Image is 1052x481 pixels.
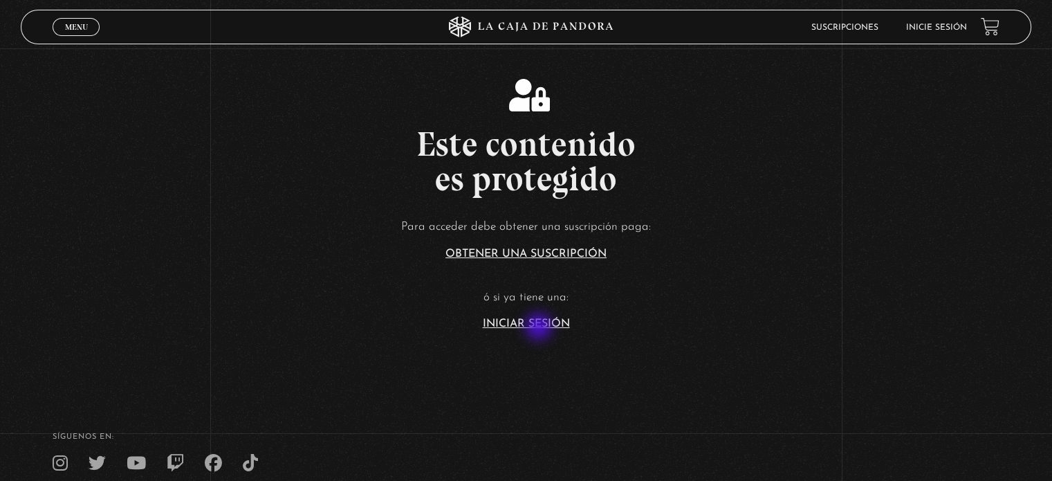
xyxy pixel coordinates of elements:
[981,17,999,36] a: View your shopping cart
[65,23,88,31] span: Menu
[53,433,999,441] h4: SÍguenos en:
[483,318,570,329] a: Iniciar Sesión
[906,24,967,32] a: Inicie sesión
[60,35,93,44] span: Cerrar
[811,24,878,32] a: Suscripciones
[445,248,607,260] a: Obtener una suscripción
